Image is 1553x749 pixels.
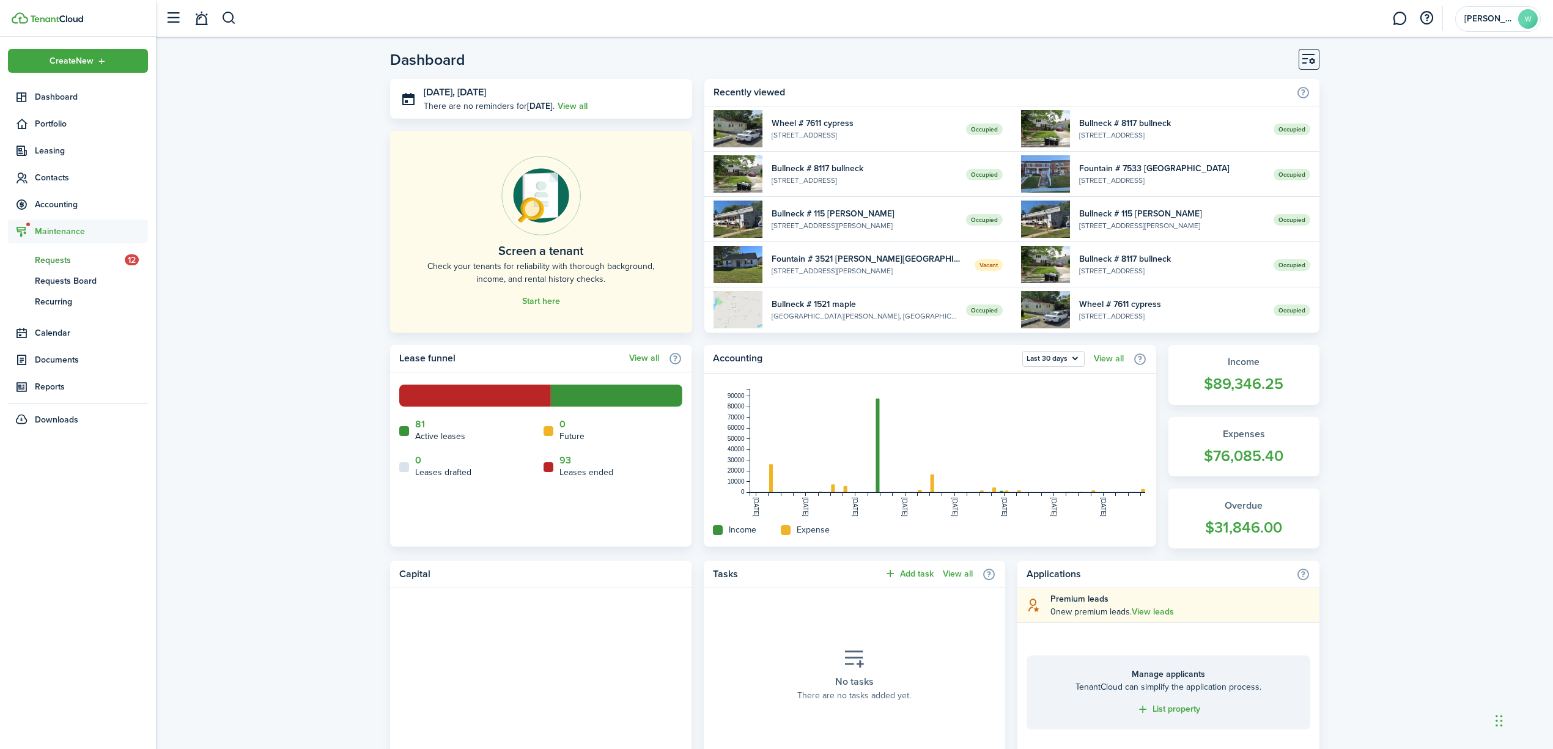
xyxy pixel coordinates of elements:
widget-list-item-description: [STREET_ADDRESS] [1079,130,1264,141]
home-widget-title: Applications [1027,567,1289,581]
a: Expenses$76,085.40 [1168,417,1319,477]
a: Requests12 [8,249,148,270]
tspan: [DATE] [753,497,759,517]
widget-list-item-title: Bullneck # 115 [PERSON_NAME] [1079,207,1264,220]
img: 1 [714,291,762,328]
home-widget-title: Accounting [713,351,1016,367]
placeholder-title: No tasks [835,674,874,689]
home-widget-title: Recently viewed [714,85,1289,100]
widget-stats-count: $89,346.25 [1181,372,1307,396]
span: Requests Board [35,275,148,287]
home-placeholder-description: Check your tenants for reliability with thorough background, income, and rental history checks. [418,260,665,286]
span: Occupied [1274,214,1310,226]
tspan: 40000 [728,446,745,452]
span: Occupied [1274,259,1310,271]
button: Open sidebar [161,7,185,30]
widget-list-item-description: [STREET_ADDRESS] [1079,175,1264,186]
button: Open resource center [1416,8,1437,29]
tspan: [DATE] [1100,497,1107,517]
img: 1 [714,110,762,147]
home-widget-title: Active leases [415,430,465,443]
widget-list-item-description: [STREET_ADDRESS][PERSON_NAME] [772,220,957,231]
home-widget-title: Future [559,430,585,443]
span: Occupied [1274,304,1310,316]
tspan: [DATE] [901,497,908,517]
avatar-text: W [1518,9,1538,29]
a: View all [629,353,659,363]
span: Leasing [35,144,148,157]
span: Requests [35,254,125,267]
a: 81 [415,419,425,430]
widget-list-item-title: Wheel # 7611 cypress [772,117,957,130]
widget-list-item-title: Bullneck # 8117 bullneck [772,162,957,175]
explanation-description: 0 new premium leads . [1050,605,1310,618]
tspan: 20000 [728,467,745,474]
home-widget-title: Lease funnel [399,351,623,366]
widget-stats-title: Expenses [1181,427,1307,441]
span: Downloads [35,413,78,426]
home-widget-title: Expense [797,523,830,536]
home-widget-title: Leases drafted [415,466,471,479]
tspan: 90000 [728,393,745,399]
span: Occupied [966,304,1003,316]
tspan: 50000 [728,435,745,442]
a: Recurring [8,291,148,312]
img: Online payments [501,156,581,235]
header-page-title: Dashboard [390,52,465,67]
a: 0 [559,419,566,430]
a: Reports [8,375,148,399]
span: Create New [50,57,94,65]
img: 1 [714,246,762,283]
a: Notifications [190,3,213,34]
a: Requests Board [8,270,148,291]
widget-list-item-description: [STREET_ADDRESS] [772,130,957,141]
div: Chat Widget [1492,690,1553,749]
span: Documents [35,353,148,366]
img: TenantCloud [12,12,28,24]
a: Overdue$31,846.00 [1168,489,1319,548]
a: Income$89,346.25 [1168,345,1319,405]
span: William [1464,15,1513,23]
img: 1 [1021,155,1070,193]
a: View leads [1132,607,1174,617]
widget-list-item-description: [STREET_ADDRESS][PERSON_NAME] [1079,220,1264,231]
tspan: [DATE] [1000,497,1007,517]
tspan: 0 [741,489,745,495]
widget-list-item-title: Fountain # 3521 [PERSON_NAME][GEOGRAPHIC_DATA] [772,253,965,265]
img: 1 [714,201,762,238]
iframe: stripe-connect-ui-layer-stripe-connect-capital-financing-promotion [397,595,685,675]
widget-list-item-description: [GEOGRAPHIC_DATA][PERSON_NAME], [GEOGRAPHIC_DATA] [772,311,957,322]
button: Open menu [8,49,148,73]
widget-list-item-title: Wheel # 7611 cypress [1079,298,1264,311]
a: 0 [415,455,421,466]
span: Occupied [1274,124,1310,135]
widget-stats-title: Income [1181,355,1307,369]
tspan: [DATE] [1050,497,1057,517]
button: Open menu [1022,351,1085,367]
span: Recurring [35,295,148,308]
widget-list-item-title: Bullneck # 8117 bullneck [1079,117,1264,130]
span: Accounting [35,198,148,211]
tspan: 10000 [728,478,745,485]
span: Occupied [966,169,1003,180]
tspan: [DATE] [802,497,809,517]
div: Drag [1496,703,1503,739]
tspan: [DATE] [852,497,858,517]
widget-list-item-title: Bullneck # 115 [PERSON_NAME] [772,207,957,220]
a: 93 [559,455,571,466]
p: There are no reminders for . [424,100,555,113]
span: Occupied [1274,169,1310,180]
span: Contacts [35,171,148,184]
tspan: 60000 [728,424,745,431]
widget-list-item-title: Bullneck # 8117 bullneck [1079,253,1264,265]
widget-list-item-description: [STREET_ADDRESS] [772,175,957,186]
a: View all [1094,354,1124,364]
img: 1 [1021,110,1070,147]
button: Last 30 days [1022,351,1085,367]
tspan: 80000 [728,403,745,410]
a: View all [558,100,588,113]
widget-list-item-title: Bullneck # 1521 maple [772,298,957,311]
img: 1 [714,155,762,193]
home-widget-title: Income [729,523,756,536]
img: 1 [1021,201,1070,238]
